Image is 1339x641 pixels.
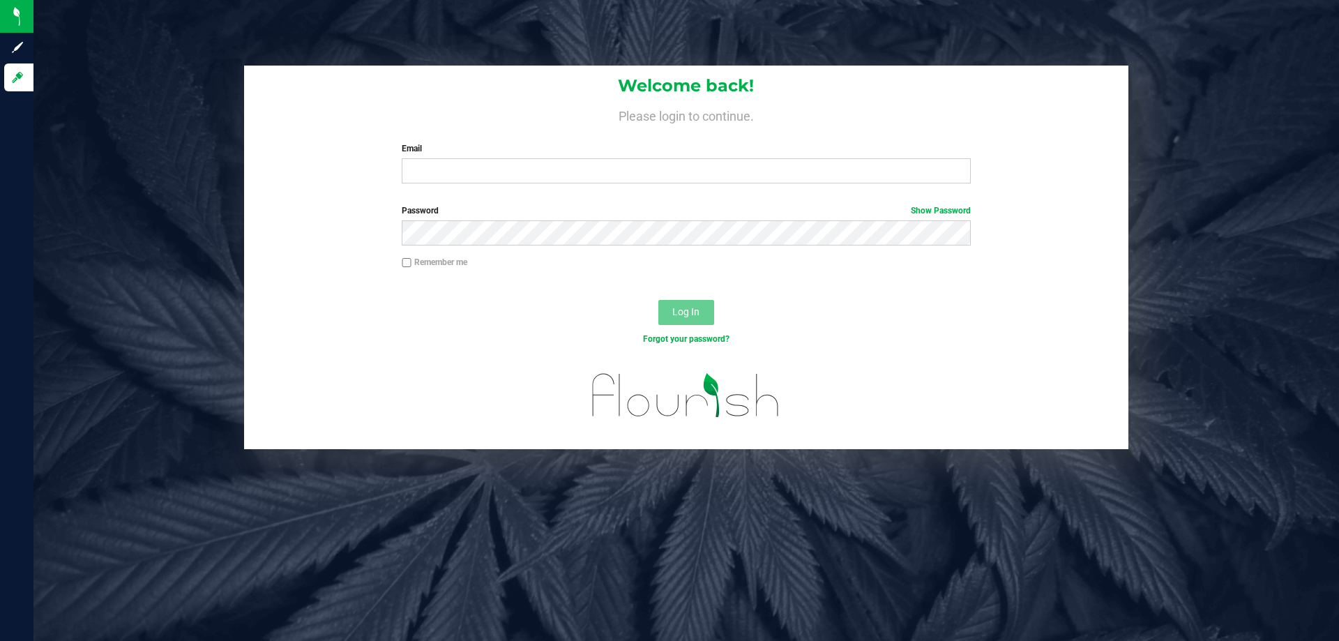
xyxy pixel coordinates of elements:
[658,300,714,325] button: Log In
[575,360,796,431] img: flourish_logo.svg
[244,106,1128,123] h4: Please login to continue.
[402,258,411,268] input: Remember me
[672,306,699,317] span: Log In
[643,334,729,344] a: Forgot your password?
[10,70,24,84] inline-svg: Log in
[911,206,971,216] a: Show Password
[10,40,24,54] inline-svg: Sign up
[402,142,970,155] label: Email
[402,256,467,269] label: Remember me
[402,206,439,216] span: Password
[244,77,1128,95] h1: Welcome back!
